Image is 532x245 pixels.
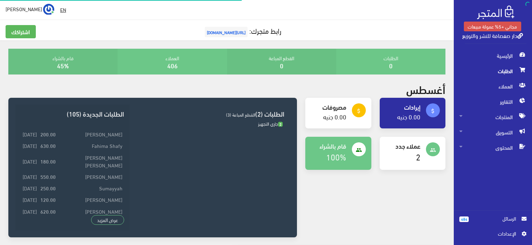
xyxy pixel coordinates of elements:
a: EN [57,3,69,16]
strong: 250.00 [40,184,56,192]
a: 0 [280,60,283,71]
span: الرسائل [474,215,516,222]
u: EN [60,5,66,14]
a: اﻹعدادات [459,230,526,241]
td: [PERSON_NAME] [PERSON_NAME] [57,151,124,171]
span: الطلبات [459,63,526,79]
a: مجاني +5% عمولة مبيعات [464,22,521,31]
span: التقارير [459,94,526,109]
a: التقارير [454,94,532,109]
strong: 620.00 [40,207,56,215]
strong: 630.00 [40,142,56,149]
a: المنتجات [454,109,532,125]
a: العملاء [454,79,532,94]
div: الطلبات [336,49,445,74]
a: الرئيسية [454,48,532,63]
div: القطع المباعة [227,49,336,74]
h4: مصروفات [311,103,346,110]
div: قام بالشراء [8,49,118,74]
span: التسويق [459,125,526,140]
img: . [477,6,514,19]
h3: الطلبات (2) [135,110,284,117]
strong: 550.00 [40,173,56,180]
td: [DATE] [21,205,39,217]
td: [DATE] [21,194,39,205]
a: 0.00 جنيه [397,111,420,122]
td: [PERSON_NAME] [57,205,124,217]
a: اشتراكك [6,25,36,38]
span: اﻹعدادات [465,230,516,237]
h4: إيرادات [385,103,420,110]
i: people [430,147,436,153]
td: [DATE] [21,151,39,171]
span: 484 [459,216,469,222]
a: ... [PERSON_NAME] [6,3,54,15]
div: العملاء [118,49,227,74]
i: people [356,147,362,153]
span: [URL][DOMAIN_NAME] [205,27,248,37]
span: العملاء [459,79,526,94]
a: 406 [167,60,178,71]
i: attach_money [356,108,362,114]
a: رابط متجرك:[URL][DOMAIN_NAME] [203,24,281,37]
a: الطلبات [454,63,532,79]
span: 2 [278,122,283,127]
td: [PERSON_NAME] [57,171,124,182]
strong: 180.00 [40,157,56,165]
span: [PERSON_NAME] [6,5,42,13]
a: المحتوى [454,140,532,155]
a: 0.00 جنيه [323,111,346,122]
td: [DATE] [21,182,39,194]
h3: الطلبات الجديدة (105) [21,110,124,117]
strong: 120.00 [40,196,56,203]
td: [DATE] [21,128,39,140]
a: 100% [326,149,346,164]
span: جاري التجهيز [258,119,283,128]
a: 45% [57,60,69,71]
h2: أغسطس [406,83,445,95]
a: 2 [416,149,420,164]
strong: 200.00 [40,130,56,138]
td: Sumayyah [57,182,124,194]
span: المنتجات [459,109,526,125]
a: عرض المزيد [91,215,124,225]
td: [PERSON_NAME] [57,194,124,205]
h4: عملاء جدد [385,142,420,149]
td: Fahima Shafy [57,140,124,151]
td: [PERSON_NAME] [57,128,124,140]
span: المحتوى [459,140,526,155]
td: [DATE] [21,171,39,182]
a: دار صفصافة للنشر والتوزيع [462,30,523,40]
span: الرئيسية [459,48,526,63]
a: 484 الرسائل [459,215,526,230]
a: 0 [389,60,393,71]
img: ... [43,4,54,15]
i: attach_money [430,108,436,114]
h4: قام بالشراء [311,142,346,149]
td: [DATE] [21,140,39,151]
span: القطع المباعة (3) [226,110,255,119]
